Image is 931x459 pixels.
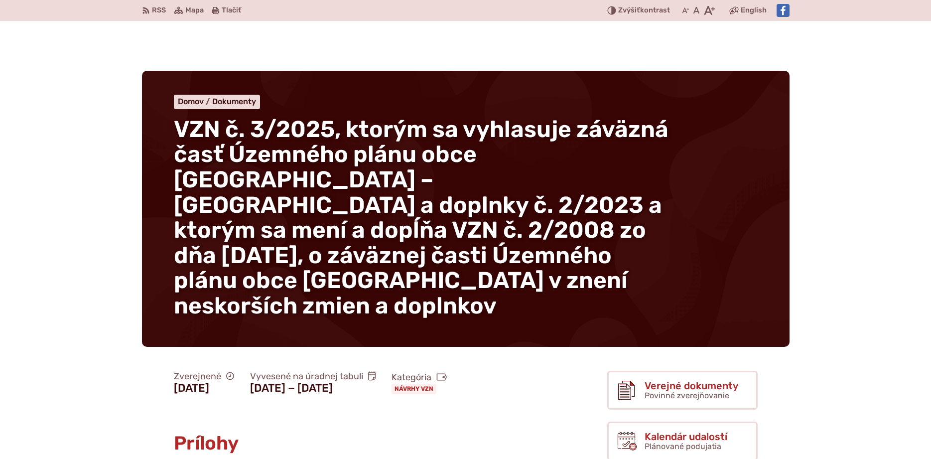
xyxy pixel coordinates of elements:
a: Domov [178,97,212,106]
span: kontrast [618,6,670,15]
a: Dokumenty [212,97,256,106]
span: VZN č. 3/2025, ktorým sa vyhlasuje záväzná časť Územného plánu obce [GEOGRAPHIC_DATA] – [GEOGRAPH... [174,116,668,319]
a: English [739,4,769,16]
span: Povinné zverejňovanie [645,391,729,400]
span: Zvýšiť [618,6,640,14]
span: Kalendár udalostí [645,431,727,442]
figcaption: [DATE] [174,382,234,395]
span: English [741,4,767,16]
span: Vyvesené na úradnej tabuli [250,371,376,382]
h2: Prílohy [174,433,528,454]
span: Tlačiť [222,6,241,15]
span: Zverejnené [174,371,234,382]
a: Verejné dokumenty Povinné zverejňovanie [607,371,758,410]
span: Kategória [392,372,447,383]
figcaption: [DATE] − [DATE] [250,382,376,395]
img: Prejsť na Facebook stránku [777,4,790,17]
span: Mapa [185,4,204,16]
a: Návrhy VZN [392,384,436,394]
span: Plánované podujatia [645,442,721,451]
span: Verejné dokumenty [645,380,738,391]
span: Domov [178,97,204,106]
span: RSS [152,4,166,16]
